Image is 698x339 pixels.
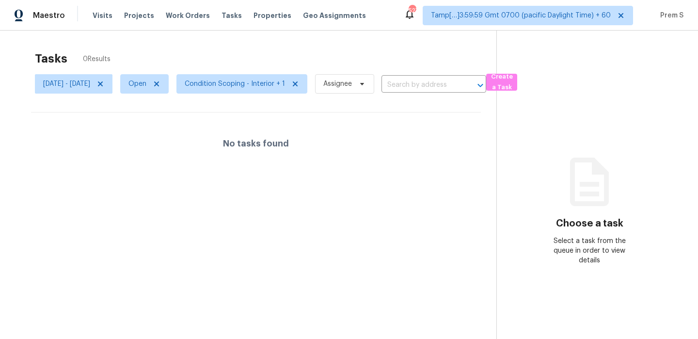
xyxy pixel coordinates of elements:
span: 0 Results [83,54,111,64]
div: 527 [409,6,415,16]
h4: No tasks found [223,139,289,148]
span: Maestro [33,11,65,20]
span: Projects [124,11,154,20]
span: Prem S [656,11,683,20]
span: Visits [93,11,112,20]
button: Create a Task [486,74,517,91]
div: Select a task from the queue in order to view details [543,236,636,265]
button: Open [474,79,487,92]
span: Assignee [323,79,352,89]
span: [DATE] - [DATE] [43,79,90,89]
input: Search by address [381,78,459,93]
span: Properties [254,11,291,20]
span: Work Orders [166,11,210,20]
span: Tamp[…]3:59:59 Gmt 0700 (pacific Daylight Time) + 60 [431,11,611,20]
span: Create a Task [491,71,512,94]
span: Open [128,79,146,89]
h2: Tasks [35,54,67,64]
h3: Choose a task [556,219,623,228]
span: Condition Scoping - Interior + 1 [185,79,285,89]
span: Geo Assignments [303,11,366,20]
span: Tasks [222,12,242,19]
